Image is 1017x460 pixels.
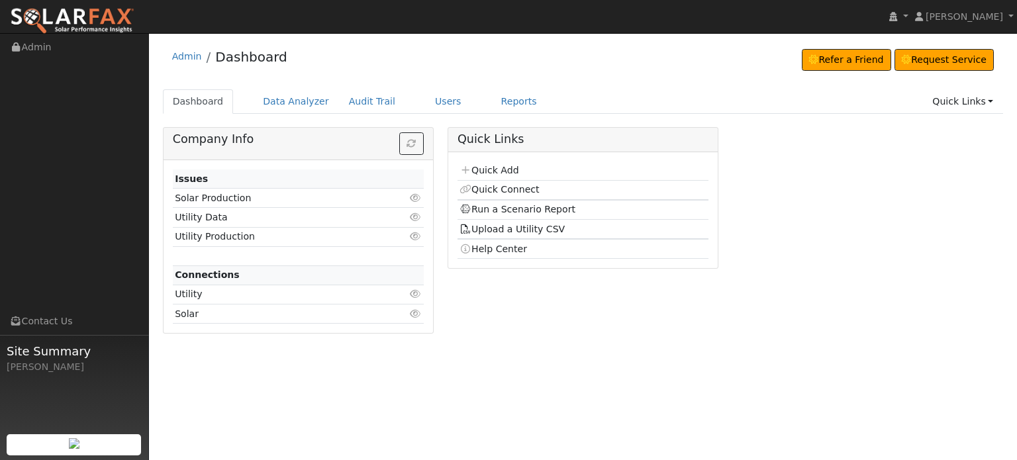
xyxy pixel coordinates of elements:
[460,204,575,214] a: Run a Scenario Report
[410,309,422,318] i: Click to view
[173,208,383,227] td: Utility Data
[172,51,202,62] a: Admin
[410,289,422,299] i: Click to view
[7,360,142,374] div: [PERSON_NAME]
[173,189,383,208] td: Solar Production
[215,49,287,65] a: Dashboard
[173,285,383,304] td: Utility
[410,193,422,203] i: Click to view
[460,165,518,175] a: Quick Add
[491,89,547,114] a: Reports
[69,438,79,449] img: retrieve
[175,269,240,280] strong: Connections
[460,244,527,254] a: Help Center
[173,304,383,324] td: Solar
[173,132,424,146] h5: Company Info
[253,89,339,114] a: Data Analyzer
[175,173,208,184] strong: Issues
[458,132,708,146] h5: Quick Links
[895,49,994,71] a: Request Service
[922,89,1003,114] a: Quick Links
[460,224,565,234] a: Upload a Utility CSV
[926,11,1003,22] span: [PERSON_NAME]
[425,89,471,114] a: Users
[410,212,422,222] i: Click to view
[410,232,422,241] i: Click to view
[802,49,891,71] a: Refer a Friend
[339,89,405,114] a: Audit Trail
[10,7,134,35] img: SolarFax
[460,184,539,195] a: Quick Connect
[173,227,383,246] td: Utility Production
[7,342,142,360] span: Site Summary
[163,89,234,114] a: Dashboard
